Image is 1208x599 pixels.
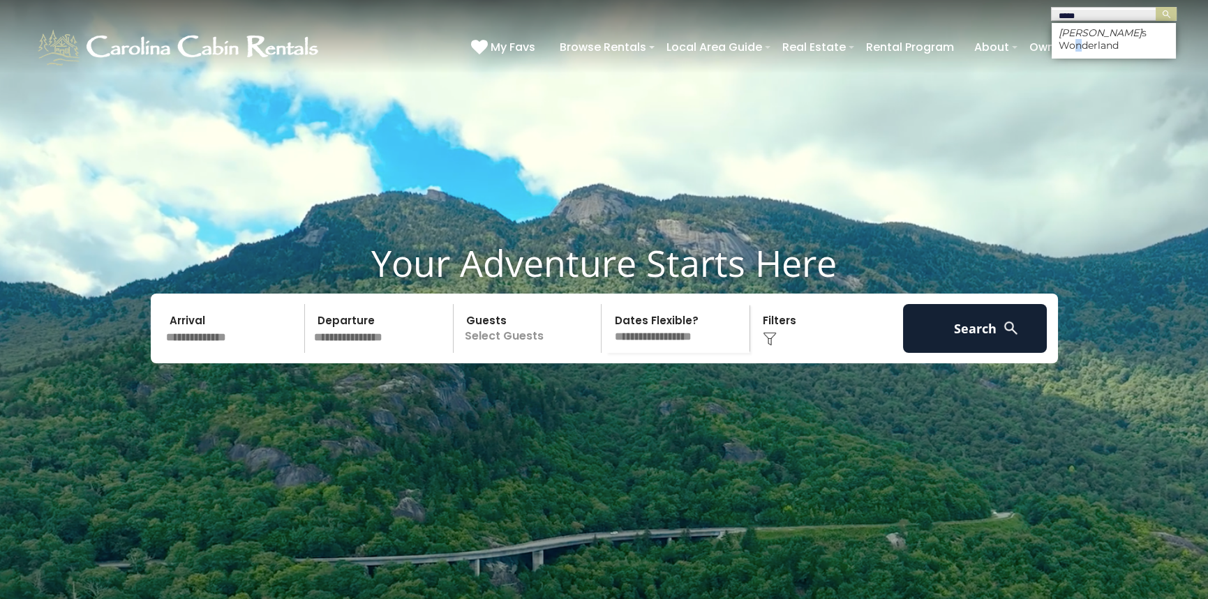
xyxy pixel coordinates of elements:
[10,241,1198,285] h1: Your Adventure Starts Here
[775,35,853,59] a: Real Estate
[471,38,539,56] a: My Favs
[553,35,653,59] a: Browse Rentals
[967,35,1016,59] a: About
[1002,319,1020,337] img: search-regular-white.png
[903,304,1047,353] button: Search
[859,35,961,59] a: Rental Program
[1052,26,1176,52] li: s Wonderland
[659,35,769,59] a: Local Area Guide
[1059,26,1142,39] em: [PERSON_NAME]
[763,332,777,346] img: filter--v1.png
[491,38,535,56] span: My Favs
[1022,35,1105,59] a: Owner Login
[458,304,602,353] p: Select Guests
[35,26,325,68] img: White-1-1-2.png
